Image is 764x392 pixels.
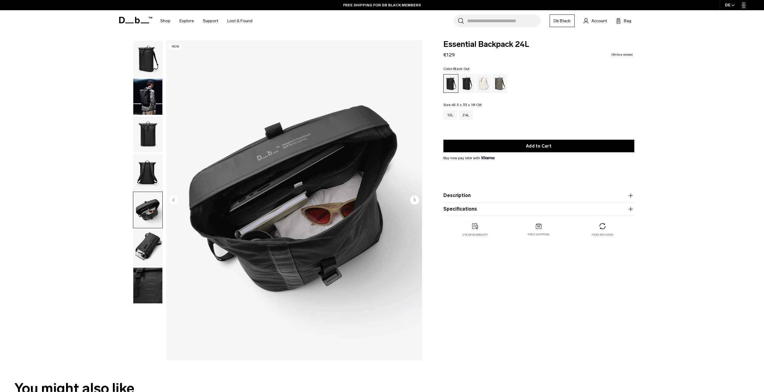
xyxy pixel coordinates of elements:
[459,110,473,120] a: 24L
[133,268,162,304] img: Essential Backpack 24L Black Out
[460,74,475,93] a: Charcoal Grey
[528,232,550,237] p: Free shipping
[482,156,494,159] img: {"height" => 20, "alt" => "Klarna"}
[133,154,162,190] img: Essential Backpack 24L Black Out
[443,52,455,58] span: €129
[476,74,491,93] a: Oatmilk
[453,67,470,71] span: Black Out
[133,41,162,77] img: Essential Backpack 24L Black Out
[443,155,494,161] span: Buy now pay later with
[451,103,482,107] span: 45.5 x 33 x 18 CM
[133,78,163,115] button: Essential Backpack 24L Black Out
[591,18,607,24] span: Account
[624,18,631,24] span: Bag
[166,41,422,360] li: 5 / 7
[443,110,457,120] a: 12L
[443,67,470,71] legend: Color:
[550,14,575,27] a: Db Black
[462,233,488,237] p: 2 year warranty
[584,17,607,24] a: Account
[133,117,162,153] img: Essential Backpack 24L Black Out
[133,79,162,115] img: Essential Backpack 24L Black Out
[443,205,634,213] button: Specifications
[616,17,631,24] button: Bag
[611,53,633,56] a: Write a review
[156,10,257,32] nav: Main Navigation
[227,10,252,32] a: Lost & Found
[180,10,194,32] a: Explore
[203,10,218,32] a: Support
[133,192,162,228] img: Essential Backpack 24L Black Out
[410,195,419,205] button: Next slide
[169,195,178,205] button: Previous slide
[133,41,163,77] button: Essential Backpack 24L Black Out
[133,192,163,228] button: Essential Backpack 24L Black Out
[443,103,482,107] legend: Size:
[443,140,634,152] button: Add to Cart
[166,41,422,360] img: Essential Backpack 24L Black Out
[443,192,634,199] button: Description
[592,233,613,237] p: Free returns
[169,44,182,50] p: New
[343,2,421,8] a: FREE SHIPPING FOR DB BLACK MEMBERS
[160,10,171,32] a: Shop
[492,74,507,93] a: Forest Green
[133,267,163,304] button: Essential Backpack 24L Black Out
[133,154,163,190] button: Essential Backpack 24L Black Out
[443,41,634,48] span: Essential Backpack 24L
[133,230,162,266] img: Essential Backpack 24L Black Out
[443,74,458,93] a: Black Out
[133,229,163,266] button: Essential Backpack 24L Black Out
[133,116,163,153] button: Essential Backpack 24L Black Out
